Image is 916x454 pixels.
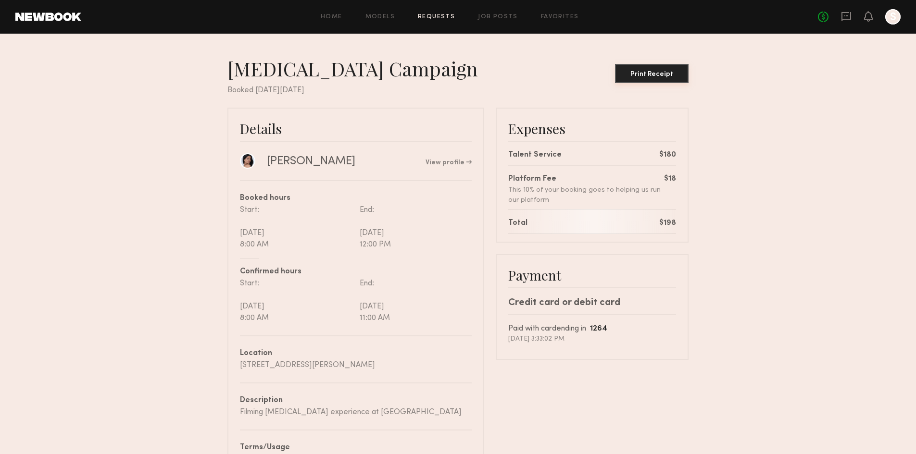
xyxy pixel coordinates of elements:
a: View profile [426,160,472,166]
a: Job Posts [478,14,518,20]
div: $198 [659,218,676,229]
div: This 10% of your booking goes to helping us run our platform [508,185,664,205]
div: Confirmed hours [240,266,472,278]
div: Credit card or debit card [508,296,676,310]
div: [MEDICAL_DATA] Campaign [227,57,486,81]
a: Favorites [541,14,579,20]
div: End: [DATE] 12:00 PM [356,204,472,250]
div: Start: [DATE] 8:00 AM [240,278,356,324]
div: Terms/Usage [240,442,472,454]
div: Expenses [508,120,676,137]
div: Booked [DATE][DATE] [227,85,689,96]
a: Requests [418,14,455,20]
div: Description [240,395,472,406]
div: Print Receipt [619,71,685,78]
a: S [885,9,901,25]
a: Models [365,14,395,20]
div: Filming [MEDICAL_DATA] experience at [GEOGRAPHIC_DATA] [240,406,472,418]
div: Location [240,348,472,359]
div: [DATE] 3:33:02 PM [508,335,676,344]
div: Payment [508,267,676,283]
div: Details [240,120,472,137]
div: [PERSON_NAME] [267,154,355,169]
b: 1264 [590,325,607,332]
div: Paid with card ending in [508,323,676,335]
div: Platform Fee [508,173,664,185]
div: End: [DATE] 11:00 AM [356,278,472,324]
div: Total [508,218,527,229]
div: Start: [DATE] 8:00 AM [240,204,356,250]
div: $180 [659,149,676,161]
div: [STREET_ADDRESS][PERSON_NAME] [240,359,472,371]
a: Home [321,14,342,20]
button: Print Receipt [615,64,689,83]
div: $18 [664,173,676,185]
div: Talent Service [508,149,562,161]
div: Booked hours [240,193,472,204]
